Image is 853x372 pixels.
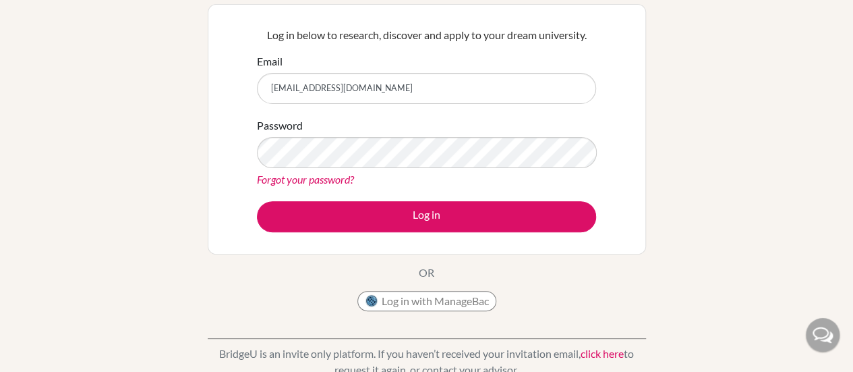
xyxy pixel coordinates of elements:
[357,291,496,311] button: Log in with ManageBac
[419,265,434,281] p: OR
[257,173,354,186] a: Forgot your password?
[257,53,283,70] label: Email
[257,117,303,134] label: Password
[581,347,624,360] a: click here
[257,201,596,232] button: Log in
[257,27,596,43] p: Log in below to research, discover and apply to your dream university.
[30,9,58,22] span: Help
